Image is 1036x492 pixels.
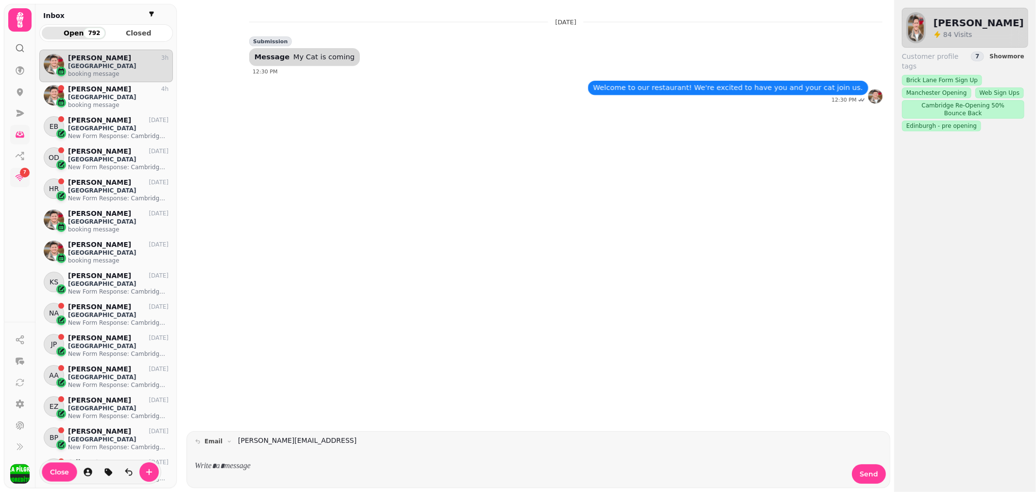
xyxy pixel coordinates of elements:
[68,334,131,342] p: [PERSON_NAME]
[42,27,106,39] button: Open792
[68,458,117,467] p: Adiran Inpan
[68,365,131,373] p: [PERSON_NAME]
[84,28,104,38] div: 792
[149,116,169,124] p: [DATE]
[149,334,169,342] p: [DATE]
[149,396,169,404] p: [DATE]
[68,350,169,358] p: New Form Response: Cambridge 50% off pizza
[68,116,131,124] p: [PERSON_NAME]
[149,365,169,373] p: [DATE]
[161,54,169,62] p: 3h
[146,8,157,20] button: filter
[68,443,169,451] p: New Form Response: Cambridge 50% off pizza
[68,381,169,389] p: New Form Response: Cambridge 50% off pizza
[191,436,236,447] button: email
[68,187,169,194] p: [GEOGRAPHIC_DATA]
[68,427,131,436] p: [PERSON_NAME]
[238,436,357,446] a: [PERSON_NAME][EMAIL_ADDRESS]
[68,210,131,218] p: [PERSON_NAME]
[68,241,131,249] p: [PERSON_NAME]
[986,52,1028,61] button: Showmore
[161,85,169,93] p: 4h
[902,88,971,98] div: Manchester Opening
[68,373,169,381] p: [GEOGRAPHIC_DATA]
[68,226,169,233] p: booking message
[68,342,169,350] p: [GEOGRAPHIC_DATA]
[44,241,64,261] img: Lewis MacSporran
[68,156,169,163] p: [GEOGRAPHIC_DATA]
[50,469,69,475] span: Close
[115,30,163,36] span: Closed
[68,303,131,311] p: [PERSON_NAME]
[852,464,886,484] button: Send
[68,280,169,288] p: [GEOGRAPHIC_DATA]
[255,52,290,62] div: Message
[42,462,77,482] button: Close
[902,75,982,86] div: Brick Lane Form Sign Up
[902,100,1024,119] div: Cambridge Re-Opening 50% Bounce Back
[902,121,981,131] div: Edinburgh - pre opening
[10,464,30,484] img: User avatar
[107,27,171,39] button: Closed
[68,124,169,132] p: [GEOGRAPHIC_DATA]
[68,249,169,257] p: [GEOGRAPHIC_DATA]
[68,194,169,202] p: New Form Response: Cambridge 50% off pizza
[44,54,64,74] img: Lewis MacSporran
[50,122,58,131] span: EB
[49,370,59,380] span: AA
[68,404,169,412] p: [GEOGRAPHIC_DATA]
[68,54,131,62] p: [PERSON_NAME]
[39,50,173,484] div: grid
[99,462,118,482] button: tag-thread
[68,218,169,226] p: [GEOGRAPHIC_DATA]
[249,36,292,46] div: Submission
[68,101,169,109] p: booking message
[934,16,1024,30] h2: [PERSON_NAME]
[149,147,169,155] p: [DATE]
[868,89,883,104] img: Lewis MacSporran
[253,68,861,75] div: 12:30 PM
[68,70,169,78] p: booking message
[68,288,169,296] p: New Form Response: Cambridge 50% off pizza
[68,396,131,404] p: [PERSON_NAME]
[593,83,863,93] p: Welcome to our restaurant! We're excited to have you and your cat join us.
[555,18,577,26] p: [DATE]
[10,168,30,187] a: 7
[68,412,169,420] p: New Form Response: Cambridge 50% off pizza
[293,52,355,62] div: My Cat is coming
[49,308,59,318] span: NA
[8,464,32,484] button: User avatar
[68,436,169,443] p: [GEOGRAPHIC_DATA]
[50,277,58,287] span: KS
[68,132,169,140] p: New Form Response: Cambridge 50% off pizza
[990,53,1024,59] span: Show more
[50,433,58,442] span: BP
[44,210,64,230] img: Lewis MacSporran
[68,311,169,319] p: [GEOGRAPHIC_DATA]
[49,153,59,162] span: OD
[23,169,26,176] span: 7
[50,402,58,411] span: EZ
[902,52,971,71] span: Customer profile tags
[832,96,857,104] div: 12:30 PM
[68,319,169,327] p: New Form Response: Cambridge 50% off pizza
[943,30,972,39] p: Visits
[68,85,131,93] p: [PERSON_NAME]
[149,210,169,217] p: [DATE]
[860,471,878,477] span: Send
[68,93,169,101] p: [GEOGRAPHIC_DATA]
[139,462,159,482] button: create-convo
[149,458,169,466] p: [DATE]
[50,30,98,36] span: Open
[149,241,169,248] p: [DATE]
[149,427,169,435] p: [DATE]
[68,272,131,280] p: [PERSON_NAME]
[975,88,1024,98] div: Web Sign Ups
[149,272,169,280] p: [DATE]
[51,339,57,349] span: JP
[906,12,926,43] img: aHR0cHM6Ly93d3cuZ3JhdmF0YXIuY29tL2F2YXRhci9jODdhYzU3OTUyZGVkZGJlNjY3YTg3NTU0ZWM5OTA2MT9zPTE1MCZkP...
[43,11,65,20] h2: Inbox
[149,303,169,311] p: [DATE]
[971,52,984,61] div: 7
[149,178,169,186] p: [DATE]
